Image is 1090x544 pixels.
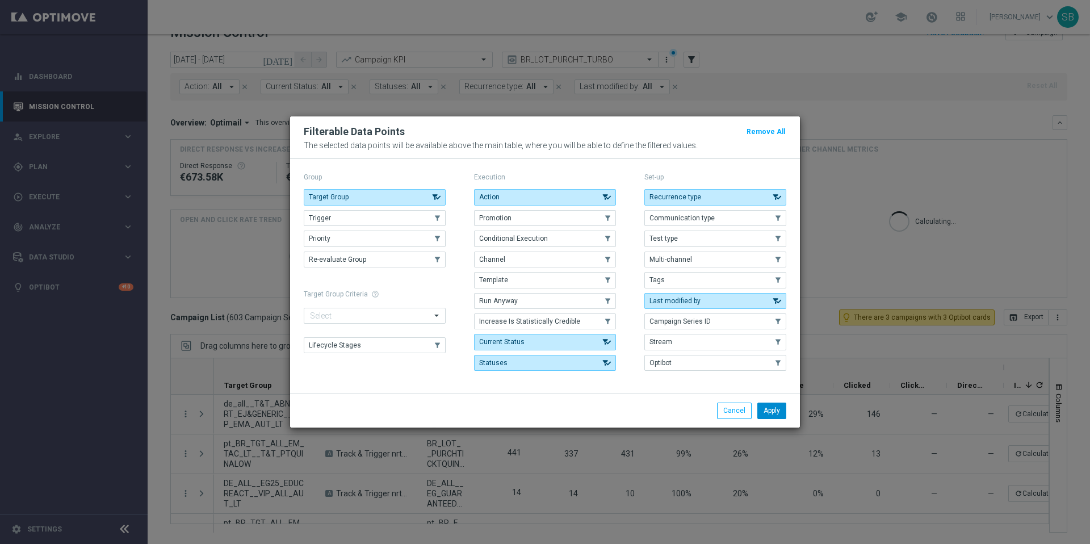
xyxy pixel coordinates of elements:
span: Trigger [309,214,331,222]
button: Increase Is Statistically Credible [474,313,616,329]
p: Set-up [644,173,786,182]
button: Test type [644,231,786,246]
button: Conditional Execution [474,231,616,246]
span: Conditional Execution [479,235,548,242]
button: Lifecycle Stages [304,337,446,353]
button: Remove All [745,125,786,138]
button: Last modified by [644,293,786,309]
button: Action [474,189,616,205]
button: Priority [304,231,446,246]
p: Group [304,173,446,182]
button: Target Group [304,189,446,205]
span: Run Anyway [479,297,518,305]
button: Trigger [304,210,446,226]
span: Optibot [649,359,672,367]
button: Run Anyway [474,293,616,309]
span: Recurrence type [649,193,701,201]
span: Increase Is Statistically Credible [479,317,580,325]
button: Current Status [474,334,616,350]
button: Template [474,272,616,288]
button: Statuses [474,355,616,371]
button: Tags [644,272,786,288]
span: Target Group [309,193,349,201]
span: Action [479,193,500,201]
span: Promotion [479,214,512,222]
button: Re-evaluate Group [304,252,446,267]
button: Multi-channel [644,252,786,267]
span: Current Status [479,338,525,346]
button: Channel [474,252,616,267]
span: Tags [649,276,665,284]
span: Stream [649,338,672,346]
span: Test type [649,235,678,242]
span: Statuses [479,359,508,367]
span: Template [479,276,508,284]
span: Last modified by [649,297,701,305]
span: Channel [479,256,505,263]
p: The selected data points will be available above the main table, where you will be able to define... [304,141,786,150]
h2: Filterable Data Points [304,125,405,139]
button: Apply [757,403,786,419]
span: Communication type [649,214,715,222]
button: Promotion [474,210,616,226]
span: Priority [309,235,330,242]
button: Cancel [717,403,752,419]
p: Execution [474,173,616,182]
button: Stream [644,334,786,350]
h1: Target Group Criteria [304,290,446,298]
button: Recurrence type [644,189,786,205]
button: Communication type [644,210,786,226]
span: Campaign Series ID [649,317,711,325]
span: Re-evaluate Group [309,256,366,263]
span: Multi-channel [649,256,692,263]
span: help_outline [371,290,379,298]
span: Lifecycle Stages [309,341,361,349]
button: Optibot [644,355,786,371]
button: Campaign Series ID [644,313,786,329]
